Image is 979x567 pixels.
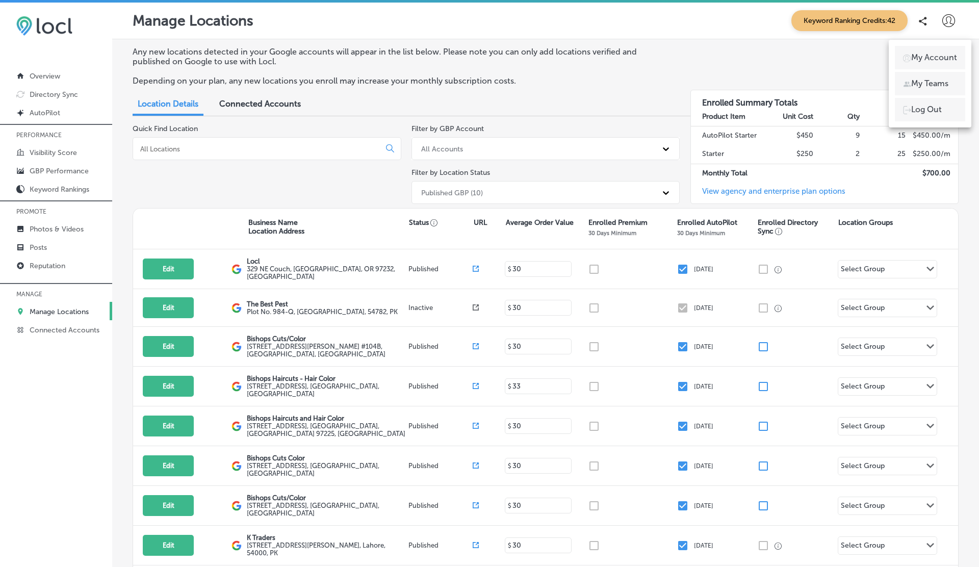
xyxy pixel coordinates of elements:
[30,72,60,81] p: Overview
[30,225,84,234] p: Photos & Videos
[895,46,965,69] a: My Account
[911,104,942,116] p: Log Out
[30,148,77,157] p: Visibility Score
[30,167,89,175] p: GBP Performance
[30,307,89,316] p: Manage Locations
[30,243,47,252] p: Posts
[30,326,99,334] p: Connected Accounts
[911,51,957,64] p: My Account
[30,262,65,270] p: Reputation
[895,72,965,95] a: My Teams
[16,16,72,36] img: 6efc1275baa40be7c98c3b36c6bfde44.png
[30,185,89,194] p: Keyword Rankings
[895,98,965,121] a: Log Out
[30,90,78,99] p: Directory Sync
[911,78,948,90] p: My Teams
[30,109,60,117] p: AutoPilot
